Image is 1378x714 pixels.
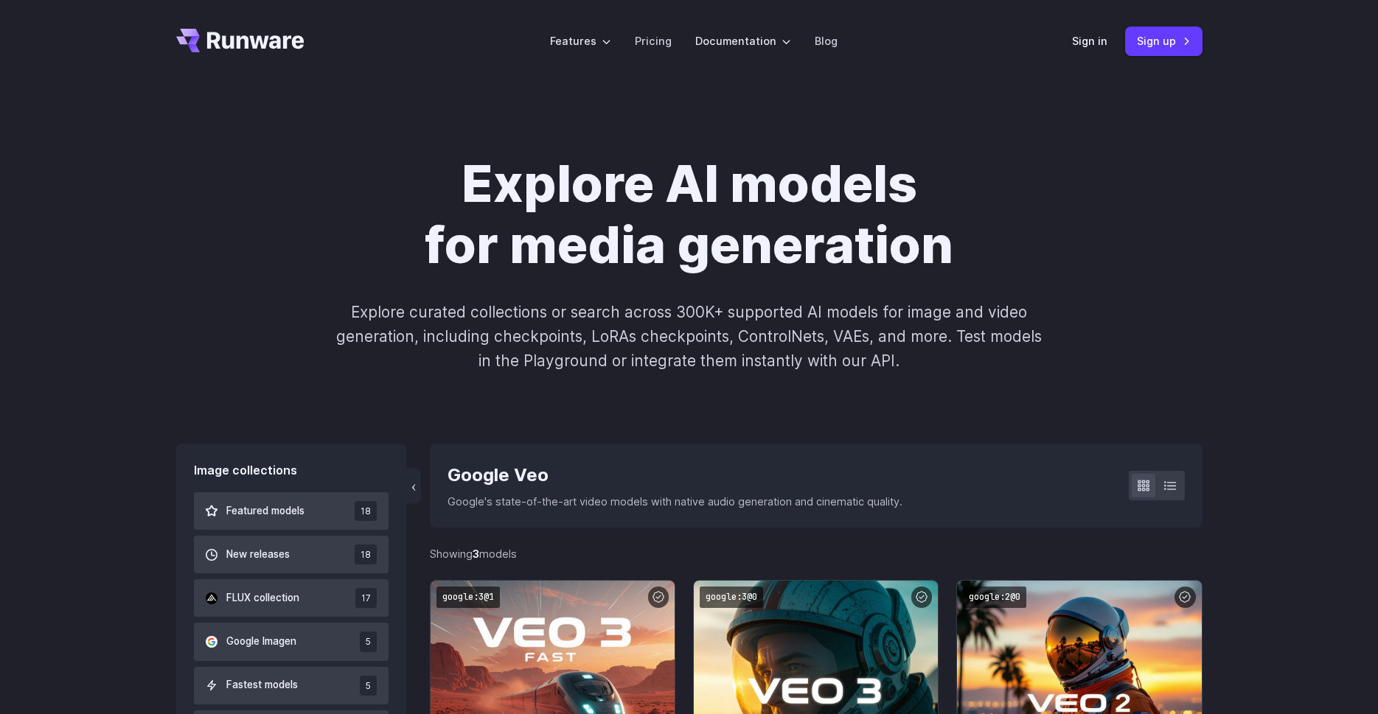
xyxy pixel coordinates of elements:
[226,547,290,563] span: New releases
[635,32,672,49] a: Pricing
[448,461,902,489] div: Google Veo
[226,503,305,519] span: Featured models
[430,545,517,562] div: Showing models
[695,32,791,49] label: Documentation
[436,587,500,608] code: google:3@1
[194,461,389,480] div: Image collections
[406,468,421,503] button: ‹
[1072,32,1107,49] a: Sign in
[550,32,611,49] label: Features
[963,587,1026,608] code: google:2@0
[360,631,377,651] span: 5
[355,545,377,564] span: 18
[226,590,299,606] span: FLUX collection
[194,492,389,530] button: Featured models 18
[700,587,763,608] code: google:3@0
[226,634,296,650] span: Google Imagen
[279,153,1100,276] h1: Explore AI models for media generation
[360,676,377,696] span: 5
[448,493,902,510] p: Google's state-of-the-art video models with native audio generation and cinematic quality.
[355,501,377,521] span: 18
[1125,27,1203,55] a: Sign up
[194,667,389,704] button: Fastest models 5
[473,547,479,560] strong: 3
[194,536,389,573] button: New releases 18
[176,29,305,52] a: Go to /
[194,623,389,660] button: Google Imagen 5
[330,300,1048,374] p: Explore curated collections or search across 300K+ supported AI models for image and video genera...
[815,32,838,49] a: Blog
[355,588,377,608] span: 17
[194,579,389,617] button: FLUX collection 17
[226,677,298,693] span: Fastest models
